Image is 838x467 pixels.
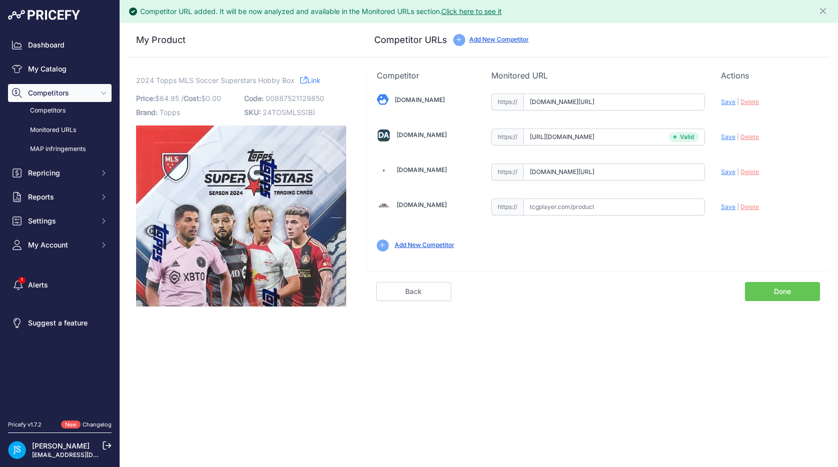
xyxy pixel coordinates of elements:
[8,102,112,119] a: Competitors
[8,140,112,158] a: MAP infringements
[721,203,735,210] span: Save
[28,192,94,202] span: Reports
[160,108,180,116] span: Topps
[8,188,112,206] button: Reports
[8,212,112,230] button: Settings
[523,163,705,180] input: steelcitycollectibles.com/product
[28,216,94,226] span: Settings
[300,74,321,86] a: Link
[136,74,295,86] span: 2024 Topps MLS Soccer Superstars Hobby Box
[61,420,81,429] span: New
[395,96,445,103] a: [DOMAIN_NAME]
[745,282,820,301] a: Done
[28,168,94,178] span: Repricing
[266,94,324,102] span: 00887521129850
[8,84,112,102] button: Competitors
[721,98,735,105] span: Save
[32,441,90,450] a: [PERSON_NAME]
[523,128,705,145] input: dacardworld.com/product
[397,201,447,208] a: [DOMAIN_NAME]
[523,93,705,110] input: blowoutcards.com/product
[740,133,759,140] span: Delete
[374,33,447,47] h3: Competitor URLs
[160,94,179,102] span: 64.95
[740,98,759,105] span: Delete
[721,133,735,140] span: Save
[377,69,476,81] p: Competitor
[136,94,155,102] span: Price:
[136,33,346,47] h3: My Product
[376,282,451,301] a: Back
[721,69,820,81] p: Actions
[263,108,315,116] span: 24TOSMLSS(B)
[244,108,261,116] span: SKU:
[737,168,739,175] span: |
[8,164,112,182] button: Repricing
[397,131,447,138] a: [DOMAIN_NAME]
[28,88,94,98] span: Competitors
[740,168,759,175] span: Delete
[491,128,523,145] span: https://
[83,421,112,428] a: Changelog
[818,4,830,16] button: Close
[523,198,705,215] input: tcgplayer.com/product
[8,36,112,54] a: Dashboard
[32,451,137,458] a: [EMAIL_ADDRESS][DOMAIN_NAME]
[8,121,112,139] a: Monitored URLs
[8,36,112,408] nav: Sidebar
[737,133,739,140] span: |
[8,10,80,20] img: Pricefy Logo
[737,203,739,210] span: |
[491,198,523,215] span: https://
[8,236,112,254] button: My Account
[397,166,447,173] a: [DOMAIN_NAME]
[184,94,201,102] span: Cost:
[8,276,112,294] a: Alerts
[721,168,735,175] span: Save
[491,93,523,110] span: https://
[491,163,523,180] span: https://
[181,94,221,102] span: / $
[8,60,112,78] a: My Catalog
[740,203,759,210] span: Delete
[737,98,739,105] span: |
[8,420,42,429] div: Pricefy v1.7.2
[136,91,238,105] p: $
[136,108,158,116] span: Brand:
[469,35,529,43] a: Add New Competitor
[206,94,221,102] span: 0.00
[491,69,705,81] p: Monitored URL
[8,314,112,332] a: Suggest a feature
[441,7,502,15] a: Click here to see it
[28,240,94,250] span: My Account
[395,241,454,248] a: Add New Competitor
[140,6,502,16] div: Competitor URL added. It will be now analyzed and available in the Monitored URLs section.
[244,94,264,102] span: Code:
